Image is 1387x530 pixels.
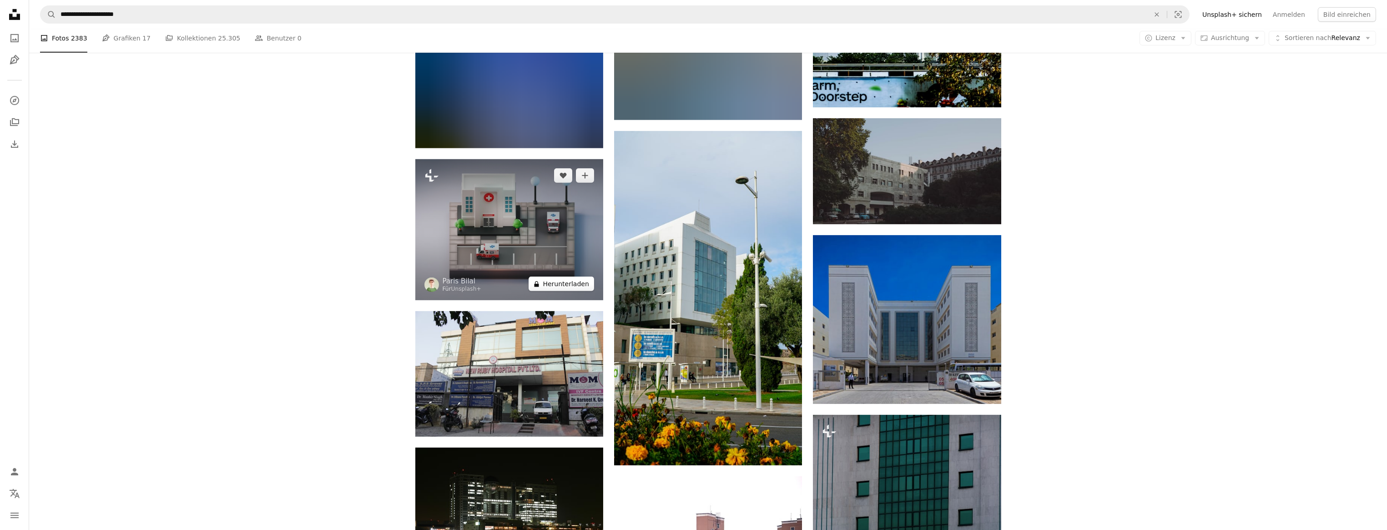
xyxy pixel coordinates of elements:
[415,81,603,90] a: Ein hohes Gebäude liegt neben einem üppig grünen Wald
[40,6,56,23] button: Unsplash suchen
[614,294,802,302] a: Ein modernes weißes Gebäude mit umgebendem Grün.
[415,159,603,300] img: Ein stilisiertes Krankenhaus mit eintreffenden Krankenwagen.
[415,505,603,514] a: Skyline der Stadt bei Nacht
[40,5,1190,24] form: Finden Sie Bildmaterial auf der ganzen Webseite
[451,286,481,292] a: Unsplash+
[1155,34,1175,41] span: Lizenz
[1267,7,1311,22] a: Anmelden
[5,5,24,25] a: Startseite — Unsplash
[813,315,1001,323] a: Ein weißes Auto, das vor einem Gebäude geparkt ist
[443,286,481,293] div: Für
[529,277,594,291] button: Herunterladen
[102,24,151,53] a: Grafiken 17
[5,485,24,503] button: Sprache
[415,369,603,378] a: Ein Gebäude, vor dem ein Motorrad geparkt ist
[1269,31,1376,45] button: Sortieren nachRelevanz
[813,235,1001,404] img: Ein weißes Auto, das vor einem Gebäude geparkt ist
[5,506,24,525] button: Menü
[1195,31,1265,45] button: Ausrichtung
[5,51,24,69] a: Grafiken
[1211,34,1249,41] span: Ausrichtung
[1285,34,1332,41] span: Sortieren nach
[554,168,572,183] button: Gefällt mir
[614,131,802,465] img: Ein modernes weißes Gebäude mit umgebendem Grün.
[813,473,1001,481] a: Moderne Gebäudefassade mit grün getönten Fenstern
[5,113,24,131] a: Kollektionen
[415,23,603,148] img: Ein hohes Gebäude liegt neben einem üppig grünen Wald
[1197,7,1267,22] a: Unsplash+ sichern
[1140,31,1191,45] button: Lizenz
[813,167,1001,175] a: ein großes Gebäude mit einer Uhr an der Vorderseite
[443,277,481,286] a: Paris Bilal
[5,135,24,153] a: Bisherige Downloads
[218,33,240,43] span: 25.305
[5,29,24,47] a: Fotos
[1147,6,1167,23] button: Löschen
[1318,7,1376,22] button: Bild einreichen
[813,118,1001,224] img: ein großes Gebäude mit einer Uhr an der Vorderseite
[142,33,151,43] span: 17
[1167,6,1189,23] button: Visuelle Suche
[5,463,24,481] a: Anmelden / Registrieren
[255,24,302,53] a: Benutzer 0
[298,33,302,43] span: 0
[415,225,603,233] a: Ein stilisiertes Krankenhaus mit eintreffenden Krankenwagen.
[424,278,439,292] img: Zum Profil von Paris Bilal
[415,311,603,436] img: Ein Gebäude, vor dem ein Motorrad geparkt ist
[5,91,24,110] a: Entdecken
[1285,34,1360,43] span: Relevanz
[165,24,240,53] a: Kollektionen 25.305
[576,168,594,183] button: Zu Kollektion hinzufügen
